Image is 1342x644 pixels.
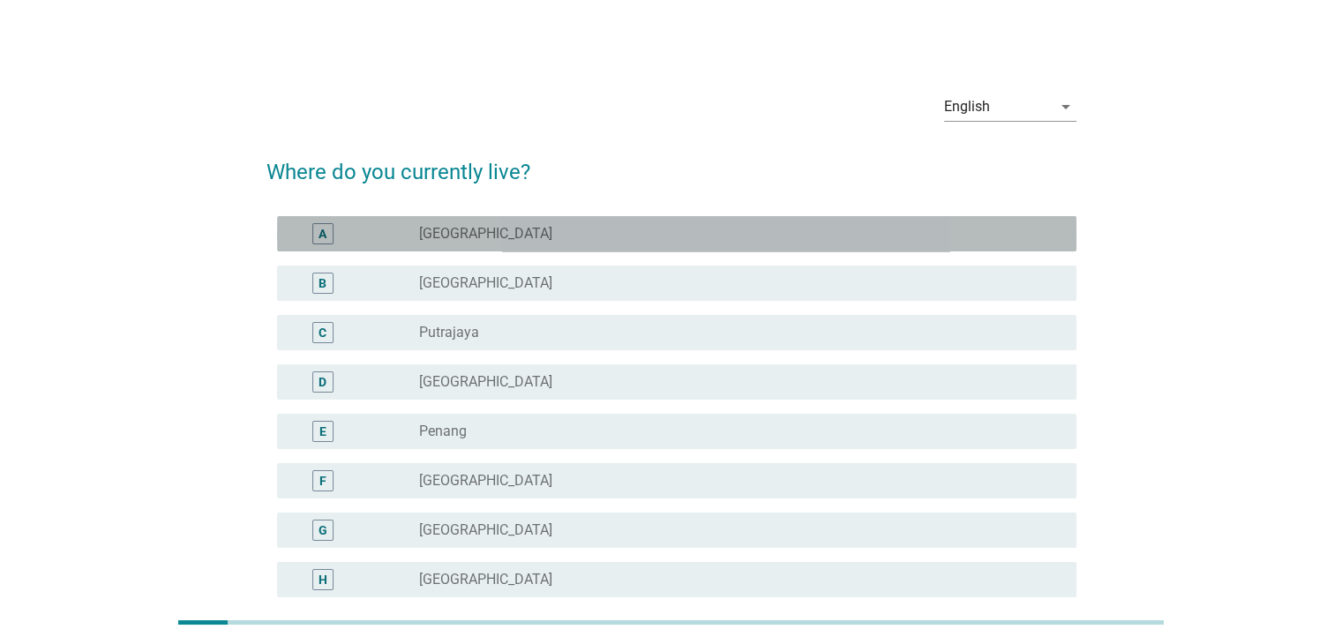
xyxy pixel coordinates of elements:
label: [GEOGRAPHIC_DATA] [419,521,552,539]
div: E [319,422,326,440]
div: G [319,520,327,539]
h2: Where do you currently live? [266,139,1076,188]
label: [GEOGRAPHIC_DATA] [419,472,552,490]
div: B [319,273,326,292]
label: [GEOGRAPHIC_DATA] [419,571,552,588]
div: A [319,224,326,243]
i: arrow_drop_down [1055,96,1076,117]
label: [GEOGRAPHIC_DATA] [419,274,552,292]
div: H [319,570,327,588]
label: [GEOGRAPHIC_DATA] [419,373,552,391]
div: C [319,323,326,341]
div: English [944,99,990,115]
label: [GEOGRAPHIC_DATA] [419,225,552,243]
label: Putrajaya [419,324,479,341]
div: F [319,471,326,490]
div: D [319,372,326,391]
label: Penang [419,423,467,440]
